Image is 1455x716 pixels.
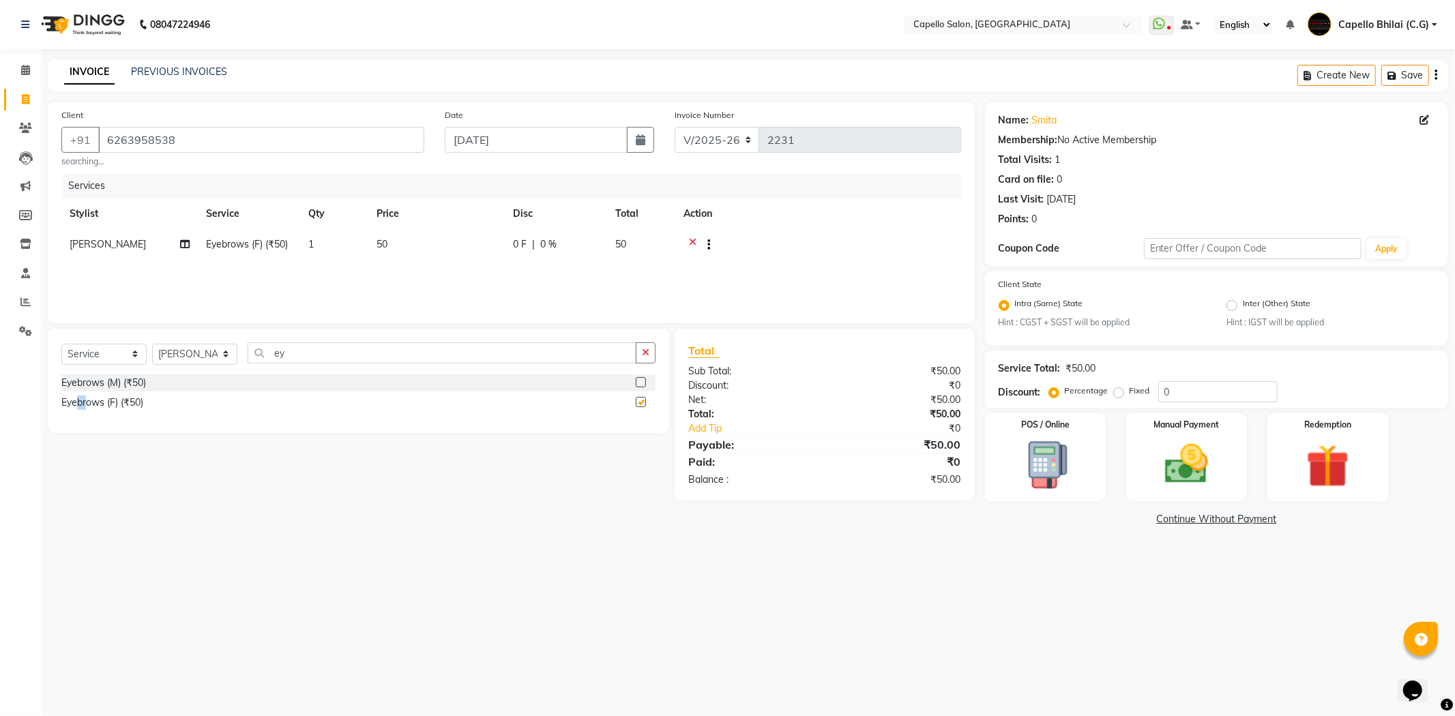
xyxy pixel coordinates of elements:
[999,316,1207,329] small: Hint : CGST + SGST will be applied
[1381,65,1429,86] button: Save
[64,60,115,85] a: INVOICE
[1243,297,1310,314] label: Inter (Other) State
[1057,173,1063,187] div: 0
[825,453,971,470] div: ₹0
[198,198,300,229] th: Service
[150,5,210,44] b: 08047224946
[825,436,971,453] div: ₹50.00
[61,109,83,121] label: Client
[61,127,100,153] button: +91
[825,393,971,407] div: ₹50.00
[1055,153,1061,167] div: 1
[1367,239,1406,259] button: Apply
[999,173,1055,187] div: Card on file:
[61,376,146,390] div: Eyebrows (M) (₹50)
[678,453,825,470] div: Paid:
[999,212,1029,226] div: Points:
[368,198,505,229] th: Price
[1032,212,1038,226] div: 0
[1047,192,1076,207] div: [DATE]
[675,109,734,121] label: Invoice Number
[1065,385,1108,397] label: Percentage
[70,238,146,250] span: [PERSON_NAME]
[300,198,368,229] th: Qty
[1308,12,1332,36] img: Capello Bhilai (C.G)
[532,237,535,252] span: |
[1010,439,1081,491] img: _pos-terminal.svg
[678,473,825,487] div: Balance :
[248,342,636,363] input: Search or Scan
[825,364,971,378] div: ₹50.00
[678,378,825,393] div: Discount:
[1338,18,1429,32] span: Capello Bhilai (C.G)
[1154,419,1220,431] label: Manual Payment
[131,65,227,78] a: PREVIOUS INVOICES
[825,407,971,421] div: ₹50.00
[63,173,971,198] div: Services
[615,238,626,250] span: 50
[513,237,527,252] span: 0 F
[999,133,1058,147] div: Membership:
[61,198,198,229] th: Stylist
[1151,439,1222,489] img: _cash.svg
[377,238,387,250] span: 50
[98,127,424,153] input: Search by Name/Mobile/Email/Code
[1015,297,1083,314] label: Intra (Same) State
[678,421,849,436] a: Add Tip
[206,238,288,250] span: Eyebrows (F) (₹50)
[675,198,961,229] th: Action
[61,155,424,168] small: searching...
[1293,439,1363,493] img: _gift.svg
[678,436,825,453] div: Payable:
[999,241,1144,256] div: Coupon Code
[1226,316,1435,329] small: Hint : IGST will be applied
[1032,113,1057,128] a: Smita
[688,344,720,358] span: Total
[61,396,143,410] div: Eyebrows (F) (₹50)
[540,237,557,252] span: 0 %
[1021,419,1070,431] label: POS / Online
[1304,419,1351,431] label: Redemption
[999,153,1053,167] div: Total Visits:
[678,364,825,378] div: Sub Total:
[825,378,971,393] div: ₹0
[1130,385,1150,397] label: Fixed
[1066,361,1096,376] div: ₹50.00
[678,393,825,407] div: Net:
[999,113,1029,128] div: Name:
[505,198,607,229] th: Disc
[607,198,675,229] th: Total
[678,407,825,421] div: Total:
[999,192,1044,207] div: Last Visit:
[445,109,463,121] label: Date
[999,361,1061,376] div: Service Total:
[999,133,1435,147] div: No Active Membership
[1398,661,1441,702] iframe: chat widget
[988,512,1445,526] a: Continue Without Payment
[35,5,128,44] img: logo
[308,238,314,250] span: 1
[999,278,1042,290] label: Client State
[1297,65,1376,86] button: Create New
[999,385,1041,400] div: Discount:
[849,421,971,436] div: ₹0
[1144,238,1362,259] input: Enter Offer / Coupon Code
[825,473,971,487] div: ₹50.00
